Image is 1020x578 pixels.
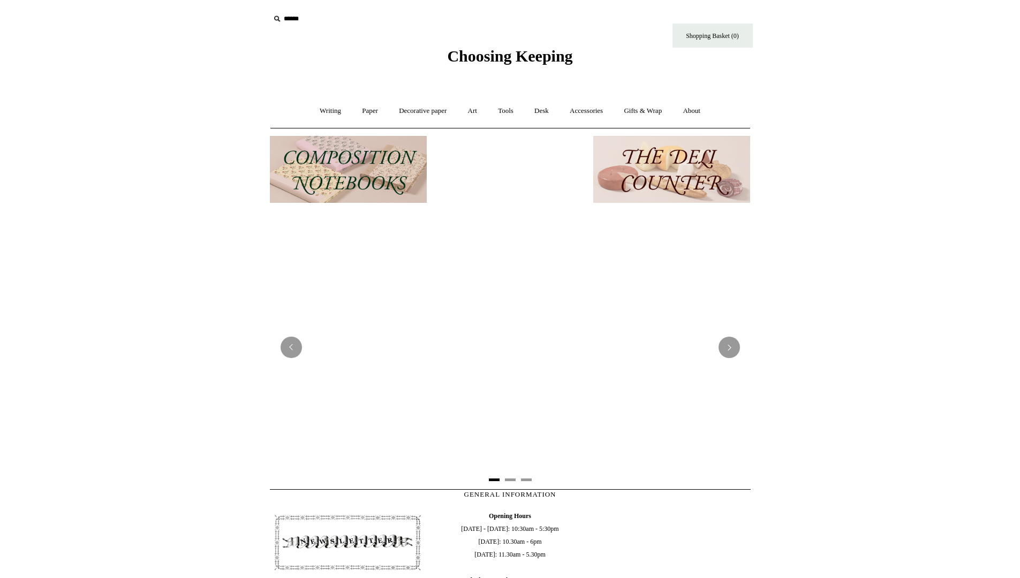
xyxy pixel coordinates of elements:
img: USA PSA .jpg__PID:33428022-6587-48b7-8b57-d7eefc91f15a [270,214,751,481]
span: GENERAL INFORMATION [464,490,556,498]
a: Shopping Basket (0) [673,24,753,48]
button: Page 1 [489,478,500,481]
a: About [673,97,710,125]
img: 202302 Composition ledgers.jpg__PID:69722ee6-fa44-49dd-a067-31375e5d54ec [270,136,427,203]
a: Desk [525,97,558,125]
a: Decorative paper [389,97,456,125]
a: Gifts & Wrap [614,97,671,125]
button: Previous [281,337,302,358]
a: Art [458,97,487,125]
img: New.jpg__PID:f73bdf93-380a-4a35-bcfe-7823039498e1 [432,136,588,203]
b: Opening Hours [489,512,531,520]
a: Accessories [560,97,613,125]
span: Choosing Keeping [447,47,572,65]
button: Page 3 [521,478,532,481]
button: Next [719,337,740,358]
a: Paper [352,97,388,125]
img: pf-4db91bb9--1305-Newsletter-Button_1200x.jpg [270,509,425,576]
a: Choosing Keeping [447,56,572,63]
img: The Deli Counter [593,136,750,203]
button: Page 2 [505,478,516,481]
a: Tools [488,97,523,125]
a: Writing [310,97,351,125]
